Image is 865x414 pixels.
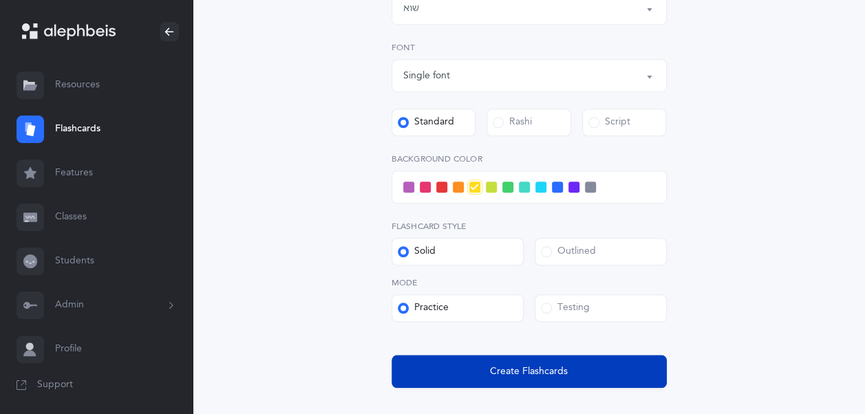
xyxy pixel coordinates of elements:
[541,245,596,259] div: Outlined
[490,364,568,379] span: Create Flashcards
[541,301,590,315] div: Testing
[588,116,630,129] div: Script
[398,116,454,129] div: Standard
[398,245,436,259] div: Solid
[403,1,419,16] div: שוא
[493,116,532,129] div: Rashi
[392,153,667,165] label: Background color
[392,220,667,232] label: Flashcard Style
[392,41,667,54] label: Font
[398,301,449,315] div: Practice
[403,69,450,83] div: Single font
[392,59,667,92] button: Single font
[392,276,667,289] label: Mode
[37,378,73,392] span: Support
[392,355,667,388] button: Create Flashcards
